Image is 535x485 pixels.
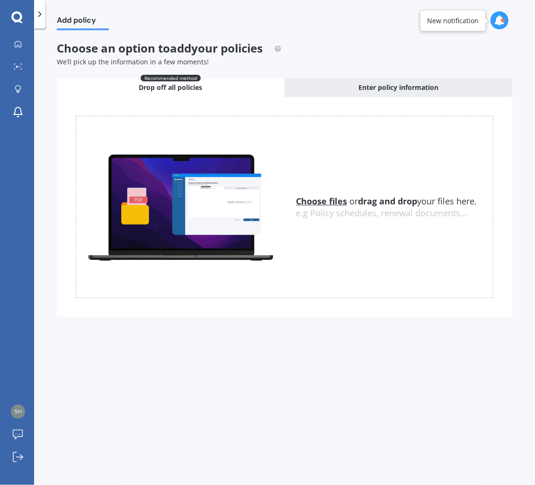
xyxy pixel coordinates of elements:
[296,195,477,207] span: or your files here.
[139,83,203,92] span: Drop off all policies
[358,195,417,207] b: drag and drop
[57,40,282,56] span: Choose an option
[57,57,209,66] span: We’ll pick up the information in a few moments!
[296,208,493,219] div: e.g Policy schedules, renewal documents...
[57,16,109,28] span: Add policy
[427,16,479,26] div: New notification
[11,405,25,419] img: c55c600e115dc9461b5e145ed3dec15a
[296,195,347,207] u: Choose files
[358,83,438,92] span: Enter policy information
[76,150,285,265] img: upload.de96410c8ce839c3fdd5.gif
[141,75,201,81] span: Recommended method
[158,40,263,56] span: to add your policies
